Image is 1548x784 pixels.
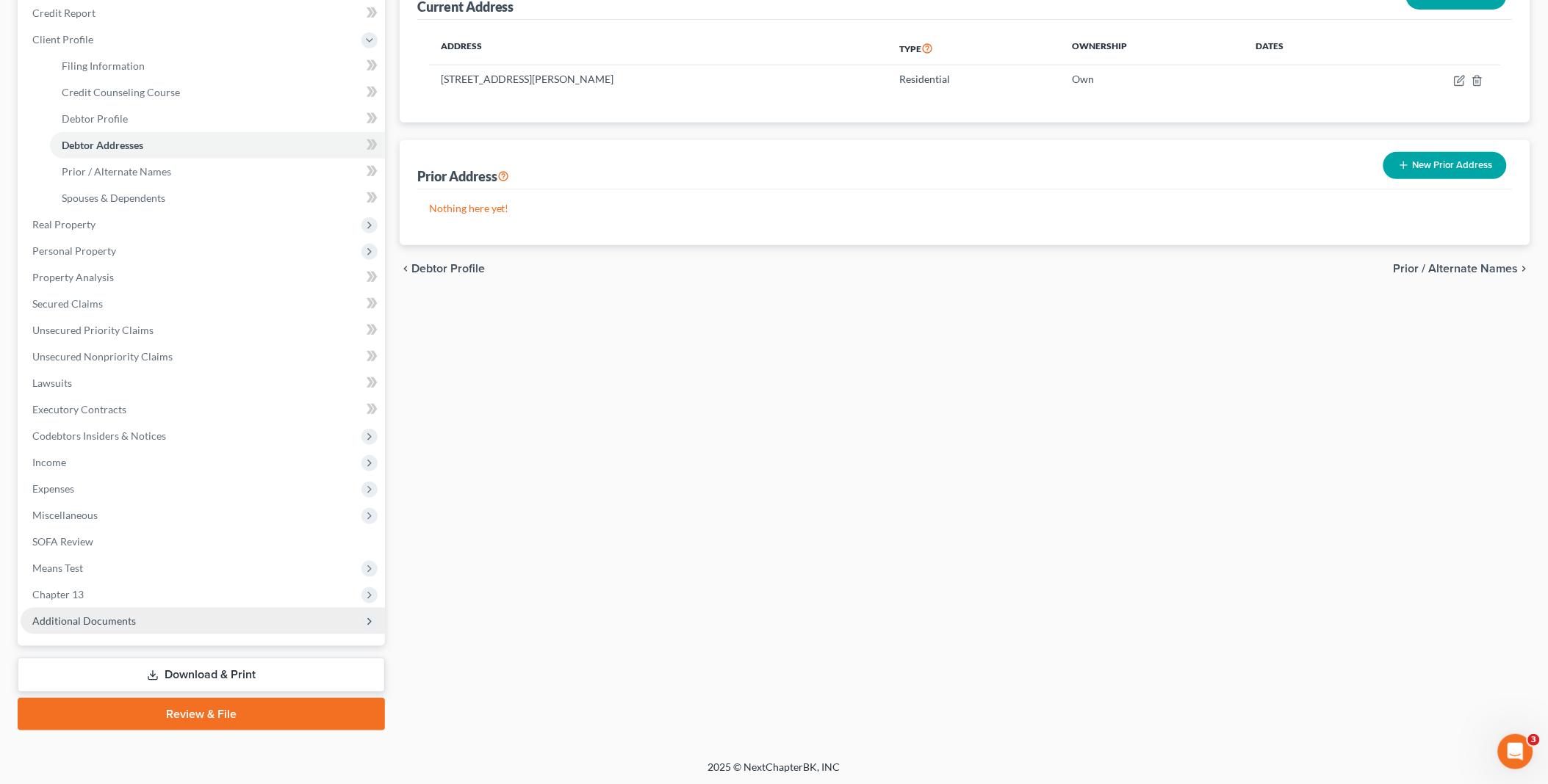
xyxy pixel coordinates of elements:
[32,271,114,283] span: Property Analysis
[32,588,84,600] span: Chapter 13
[18,658,385,692] a: Download & Print
[1394,263,1519,275] span: Prior / Alternate Names
[429,32,888,65] th: Address
[32,324,154,336] span: Unsecured Priority Claims
[21,291,385,317] a: Secured Claims
[32,33,93,46] span: Client Profile
[417,167,509,185] div: Prior Address
[32,509,98,521] span: Miscellaneous
[50,79,385,106] a: Credit Counseling Course
[32,614,136,627] span: Additional Documents
[32,429,166,442] span: Codebtors Insiders & Notices
[21,317,385,344] a: Unsecured Priority Claims
[1498,734,1533,769] iframe: Intercom live chat
[21,264,385,291] a: Property Analysis
[32,297,103,310] span: Secured Claims
[50,185,385,211] a: Spouses & Dependents
[32,7,96,19] span: Credit Report
[32,482,74,495] span: Expenses
[21,529,385,555] a: SOFA Review
[18,698,385,730] a: Review & File
[50,159,385,185] a: Prior / Alternate Names
[32,350,173,363] span: Unsecured Nonpriority Claims
[411,263,485,275] span: Debtor Profile
[32,535,93,548] span: SOFA Review
[32,244,116,257] span: Personal Property
[32,377,72,389] span: Lawsuits
[32,403,126,415] span: Executory Contracts
[50,53,385,79] a: Filing Information
[400,263,411,275] i: chevron_left
[1383,152,1507,179] button: New Prior Address
[888,32,1060,65] th: Type
[21,344,385,370] a: Unsecured Nonpriority Claims
[32,218,96,231] span: Real Property
[21,396,385,423] a: Executory Contracts
[32,456,66,468] span: Income
[1061,32,1244,65] th: Ownership
[429,201,1501,216] p: Nothing here yet!
[1519,263,1530,275] i: chevron_right
[62,86,180,98] span: Credit Counseling Course
[429,65,888,93] td: [STREET_ADDRESS][PERSON_NAME]
[400,263,485,275] button: chevron_left Debtor Profile
[1061,65,1244,93] td: Own
[21,370,385,396] a: Lawsuits
[62,192,165,204] span: Spouses & Dependents
[1394,263,1530,275] button: Prior / Alternate Names chevron_right
[1244,32,1364,65] th: Dates
[50,106,385,132] a: Debtor Profile
[1528,734,1540,746] span: 3
[50,132,385,159] a: Debtor Addresses
[62,112,128,125] span: Debtor Profile
[62,59,145,72] span: Filing Information
[62,139,143,151] span: Debtor Addresses
[32,562,83,574] span: Means Test
[62,165,171,178] span: Prior / Alternate Names
[888,65,1060,93] td: Residential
